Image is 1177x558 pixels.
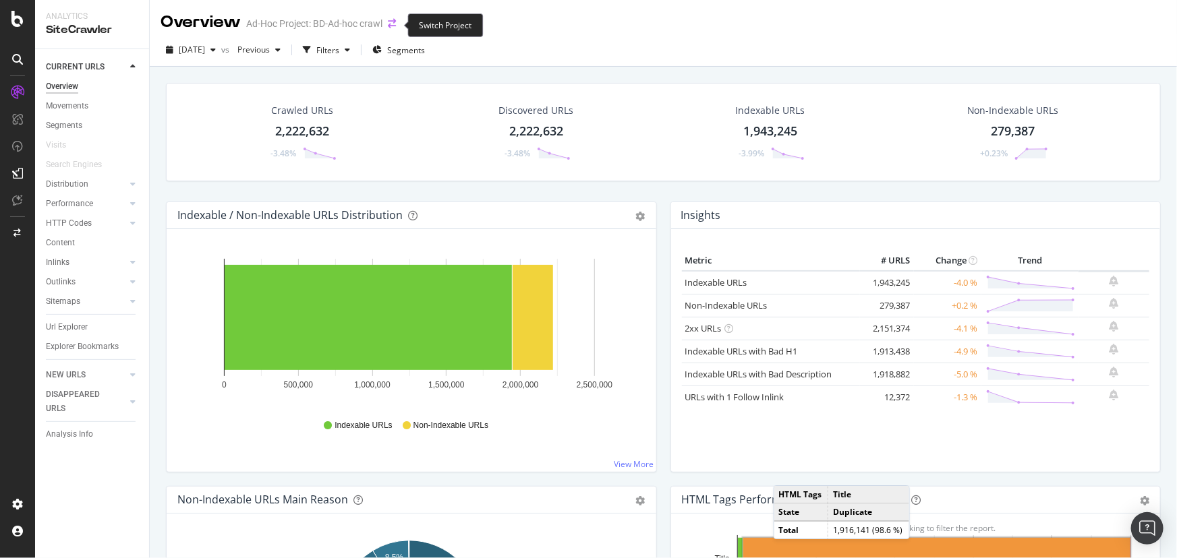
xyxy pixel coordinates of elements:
[270,148,296,159] div: -3.48%
[636,212,645,221] div: gear
[46,158,102,172] div: Search Engines
[860,294,914,317] td: 279,387
[860,317,914,340] td: 2,151,374
[179,44,205,55] span: 2025 Aug. 18th
[739,148,764,159] div: -3.99%
[505,148,530,159] div: -3.48%
[46,119,140,133] a: Segments
[46,60,105,74] div: CURRENT URLS
[681,206,721,224] h4: Insights
[232,44,270,55] span: Previous
[246,17,382,30] div: Ad-Hoc Project: BD-Ad-hoc crawl
[46,368,126,382] a: NEW URLS
[46,320,88,334] div: Url Explorer
[46,275,76,289] div: Outlinks
[914,317,981,340] td: -4.1 %
[232,39,286,61] button: Previous
[46,60,126,74] a: CURRENT URLS
[914,385,981,408] td: -1.3 %
[980,148,1008,159] div: +0.23%
[991,123,1035,140] div: 279,387
[177,493,348,506] div: Non-Indexable URLs Main Reason
[1110,367,1119,377] div: bell-plus
[46,236,140,250] a: Content
[685,391,784,403] a: URLs with 1 Follow Inlink
[509,123,563,140] div: 2,222,632
[46,368,86,382] div: NEW URLS
[503,380,539,390] text: 2,000,000
[46,320,140,334] a: Url Explorer
[774,503,828,521] td: State
[685,299,768,311] a: Non-Indexable URLs
[46,427,93,441] div: Analysis Info
[828,503,909,521] td: Duplicate
[367,39,430,61] button: Segments
[271,104,333,117] div: Crawled URLs
[46,177,126,191] a: Distribution
[413,420,488,431] span: Non-Indexable URLs
[46,119,82,133] div: Segments
[1110,321,1119,332] div: bell-plus
[774,521,828,538] td: Total
[914,340,981,363] td: -4.9 %
[222,380,227,390] text: 0
[1110,298,1119,309] div: bell-plus
[828,521,909,538] td: 1,916,141 (98.6 %)
[46,197,126,211] a: Performance
[736,104,805,117] div: Indexable URLs
[161,39,221,61] button: [DATE]
[46,387,114,416] div: DISAPPEARED URLS
[577,380,613,390] text: 2,500,000
[743,123,797,140] div: 1,943,245
[177,251,641,407] div: A chart.
[685,368,832,380] a: Indexable URLs with Bad Description
[161,11,241,34] div: Overview
[284,380,314,390] text: 500,000
[46,427,140,441] a: Analysis Info
[354,380,391,390] text: 1,000,000
[46,197,93,211] div: Performance
[335,420,392,431] span: Indexable URLs
[46,138,66,152] div: Visits
[46,340,140,354] a: Explorer Bookmarks
[46,80,78,94] div: Overview
[860,271,914,294] td: 1,943,245
[46,255,126,270] a: Inlinks
[682,251,860,271] th: Metric
[46,294,126,309] a: Sitemaps
[1131,512,1164,545] div: Open Intercom Messenger
[685,322,722,334] a: 2xx URLs
[177,208,403,222] div: Indexable / Non-Indexable URLs Distribution
[46,255,69,270] div: Inlinks
[914,294,981,317] td: +0.2 %
[614,458,654,470] a: View More
[428,380,465,390] text: 1,500,000
[1110,344,1119,354] div: bell-plus
[46,216,92,230] div: HTTP Codes
[682,493,907,506] div: HTML Tags Performance for Indexable URLs
[685,345,798,357] a: Indexable URLs with Bad H1
[774,486,828,503] td: HTML Tags
[46,158,115,172] a: Search Engines
[914,363,981,385] td: -5.0 %
[636,496,645,505] div: gear
[46,80,140,94] a: Overview
[860,340,914,363] td: 1,913,438
[860,251,914,271] th: # URLS
[46,387,126,416] a: DISAPPEARED URLS
[981,251,1079,271] th: Trend
[46,99,88,113] div: Movements
[221,44,232,55] span: vs
[498,104,573,117] div: Discovered URLs
[46,275,126,289] a: Outlinks
[46,11,138,22] div: Analytics
[1110,276,1119,286] div: bell-plus
[408,13,484,37] div: Switch Project
[46,177,88,191] div: Distribution
[46,22,138,38] div: SiteCrawler
[1140,496,1149,505] div: gear
[860,385,914,408] td: 12,372
[967,104,1059,117] div: Non-Indexable URLs
[46,236,75,250] div: Content
[828,486,909,503] td: Title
